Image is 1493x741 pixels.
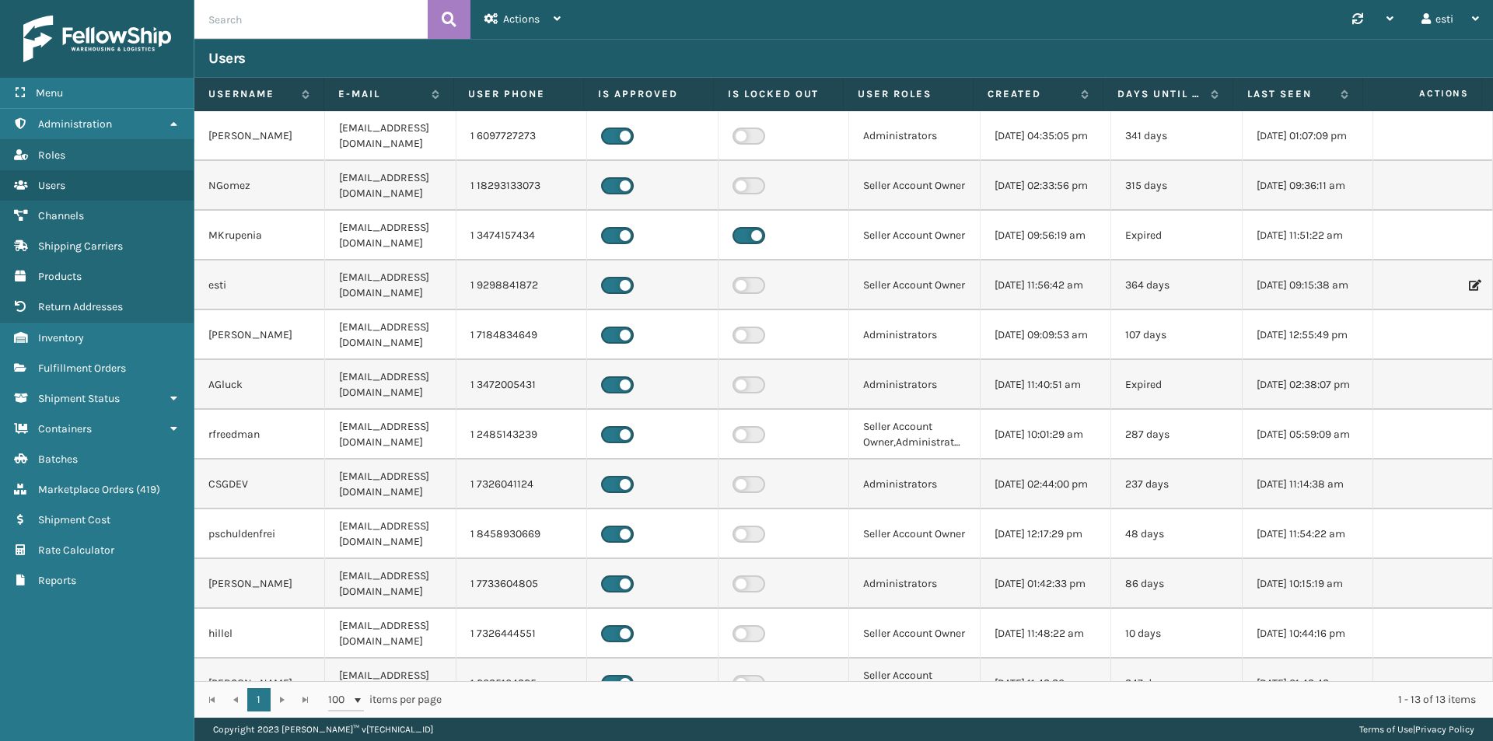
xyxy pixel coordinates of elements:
td: 1 7733604805 [456,559,587,609]
td: Seller Account Owner,Administrators [849,659,980,708]
td: 364 days [1111,260,1242,310]
td: [DATE] 12:17:29 pm [981,509,1111,559]
td: 1 9298841872 [456,260,587,310]
span: Return Addresses [38,300,123,313]
td: 86 days [1111,559,1242,609]
span: Reports [38,574,76,587]
label: Is Approved [598,87,699,101]
td: Expired [1111,360,1242,410]
td: [EMAIL_ADDRESS][DOMAIN_NAME] [325,509,456,559]
td: [DATE] 09:09:53 am [981,310,1111,360]
td: 1 2485143239 [456,410,587,460]
td: [DATE] 02:44:00 pm [981,460,1111,509]
td: 347 days [1111,659,1242,708]
span: 100 [328,692,351,708]
td: [DATE] 11:43:30 am [981,659,1111,708]
td: [DATE] 01:42:33 pm [981,559,1111,609]
td: [EMAIL_ADDRESS][DOMAIN_NAME] [325,360,456,410]
span: Shipment Status [38,392,120,405]
span: Shipping Carriers [38,239,123,253]
td: 1 2035104325 [456,659,587,708]
td: 1 3474157434 [456,211,587,260]
td: 315 days [1111,161,1242,211]
label: Last Seen [1247,87,1333,101]
td: Seller Account Owner [849,211,980,260]
td: pschuldenfrei [194,509,325,559]
td: [DATE] 11:54:22 am [1243,509,1373,559]
td: Seller Account Owner [849,509,980,559]
td: [DATE] 10:01:29 am [981,410,1111,460]
td: [EMAIL_ADDRESS][DOMAIN_NAME] [325,659,456,708]
span: Shipment Cost [38,513,110,526]
span: Actions [503,12,540,26]
span: Channels [38,209,84,222]
label: E-mail [338,87,424,101]
label: Username [208,87,294,101]
td: hillel [194,609,325,659]
span: Fulfillment Orders [38,362,126,375]
td: 1 7326041124 [456,460,587,509]
td: [EMAIL_ADDRESS][DOMAIN_NAME] [325,310,456,360]
td: 1 8458930669 [456,509,587,559]
td: Administrators [849,310,980,360]
div: 1 - 13 of 13 items [463,692,1476,708]
span: Menu [36,86,63,100]
td: [EMAIL_ADDRESS][DOMAIN_NAME] [325,211,456,260]
div: | [1359,718,1474,741]
td: [PERSON_NAME] [194,111,325,161]
td: [DATE] 11:14:38 am [1243,460,1373,509]
td: 237 days [1111,460,1242,509]
td: [PERSON_NAME] [194,659,325,708]
a: Terms of Use [1359,724,1413,735]
td: [DATE] 01:43:43 pm [1243,659,1373,708]
span: Rate Calculator [38,544,114,557]
td: 1 7184834649 [456,310,587,360]
span: items per page [328,688,442,711]
td: [DATE] 01:07:09 pm [1243,111,1373,161]
td: 48 days [1111,509,1242,559]
td: 1 3472005431 [456,360,587,410]
td: MKrupenia [194,211,325,260]
span: Products [38,270,82,283]
span: Inventory [38,331,84,344]
td: [DATE] 02:33:56 pm [981,161,1111,211]
td: [DATE] 09:15:38 am [1243,260,1373,310]
td: Expired [1111,211,1242,260]
td: [DATE] 11:56:42 am [981,260,1111,310]
label: Is Locked Out [728,87,829,101]
td: [DATE] 02:38:07 pm [1243,360,1373,410]
td: [DATE] 04:35:05 pm [981,111,1111,161]
label: Days until password expires [1117,87,1203,101]
td: 1 7326444551 [456,609,587,659]
td: [EMAIL_ADDRESS][DOMAIN_NAME] [325,161,456,211]
td: 1 18293133073 [456,161,587,211]
span: Administration [38,117,112,131]
td: Administrators [849,559,980,609]
td: 341 days [1111,111,1242,161]
td: [EMAIL_ADDRESS][DOMAIN_NAME] [325,111,456,161]
td: Seller Account Owner,Administrators [849,410,980,460]
td: Seller Account Owner [849,260,980,310]
td: Seller Account Owner [849,609,980,659]
td: [DATE] 10:44:16 pm [1243,609,1373,659]
td: esti [194,260,325,310]
label: Created [988,87,1073,101]
td: [DATE] 09:36:11 am [1243,161,1373,211]
td: [DATE] 05:59:09 am [1243,410,1373,460]
a: Privacy Policy [1415,724,1474,735]
span: Marketplace Orders [38,483,134,496]
td: AGluck [194,360,325,410]
td: Administrators [849,111,980,161]
td: 107 days [1111,310,1242,360]
td: [PERSON_NAME] [194,559,325,609]
label: User Roles [858,87,959,101]
label: User phone [468,87,569,101]
td: NGomez [194,161,325,211]
td: [DATE] 11:51:22 am [1243,211,1373,260]
td: [EMAIL_ADDRESS][DOMAIN_NAME] [325,410,456,460]
span: ( 419 ) [136,483,160,496]
td: 10 days [1111,609,1242,659]
td: [EMAIL_ADDRESS][DOMAIN_NAME] [325,559,456,609]
span: Actions [1368,81,1478,107]
td: [DATE] 11:48:22 am [981,609,1111,659]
